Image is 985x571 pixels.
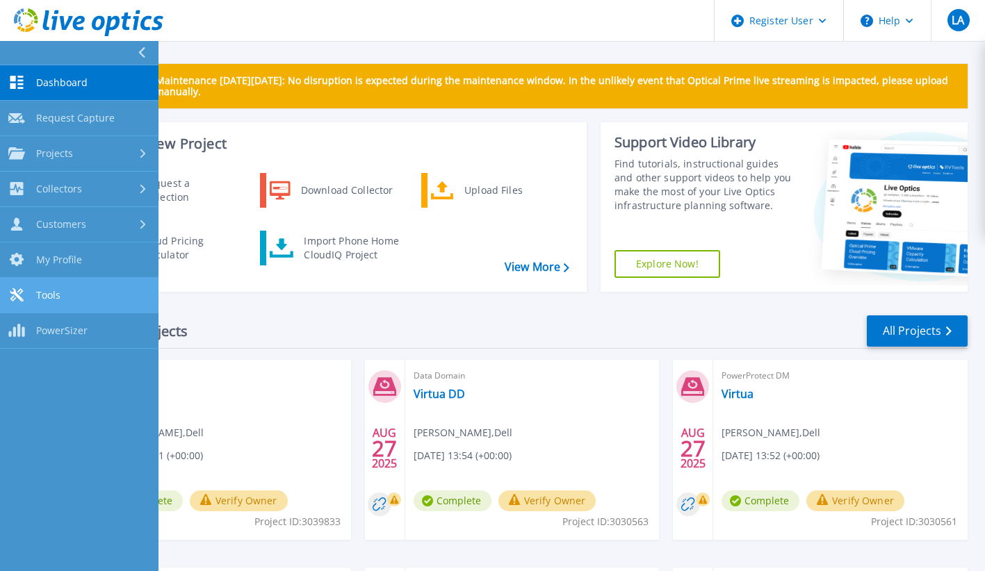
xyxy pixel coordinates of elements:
a: Download Collector [260,173,402,208]
div: Import Phone Home CloudIQ Project [297,234,405,262]
a: All Projects [867,315,968,347]
div: Request a Collection [136,176,237,204]
span: Customers [36,218,86,231]
span: [DATE] 13:54 (+00:00) [414,448,512,463]
a: Virtua [722,387,754,401]
span: Data Domain [414,368,651,383]
span: Complete [722,490,799,511]
div: Support Video Library [614,133,797,151]
span: PowerProtect DM [722,368,959,383]
div: Find tutorials, instructional guides and other support videos to help you make the most of your L... [614,157,797,213]
div: Upload Files [457,176,560,204]
span: Data Domain [105,368,343,383]
p: Scheduled Maintenance [DATE][DATE]: No disruption is expected during the maintenance window. In t... [104,75,956,97]
div: AUG 2025 [371,423,398,474]
a: Explore Now! [614,250,720,278]
span: Project ID: 3030561 [871,514,957,529]
a: Virtua DD [414,387,465,401]
div: Cloud Pricing Calculator [134,234,237,262]
span: Collectors [36,183,82,195]
span: My Profile [36,254,82,266]
span: 27 [681,442,706,454]
div: AUG 2025 [680,423,706,474]
span: [PERSON_NAME] , Dell [722,425,820,440]
h3: Start a New Project [99,136,569,151]
span: Complete [414,490,491,511]
button: Verify Owner [498,490,596,511]
span: Project ID: 3030563 [562,514,649,529]
span: Projects [36,147,73,160]
span: PowerSizer [36,324,88,337]
span: LA [952,15,964,26]
span: 27 [372,442,397,454]
a: Request a Collection [98,173,241,208]
span: Project ID: 3039833 [254,514,341,529]
span: Dashboard [36,76,88,89]
a: Cloud Pricing Calculator [98,231,241,265]
a: View More [505,260,569,274]
button: Verify Owner [190,490,288,511]
span: Request Capture [36,112,115,124]
span: [PERSON_NAME] , Dell [414,425,512,440]
div: Download Collector [294,176,399,204]
span: [DATE] 13:52 (+00:00) [722,448,820,463]
span: Tools [36,289,60,301]
a: Upload Files [421,173,564,208]
button: Verify Owner [806,490,904,511]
